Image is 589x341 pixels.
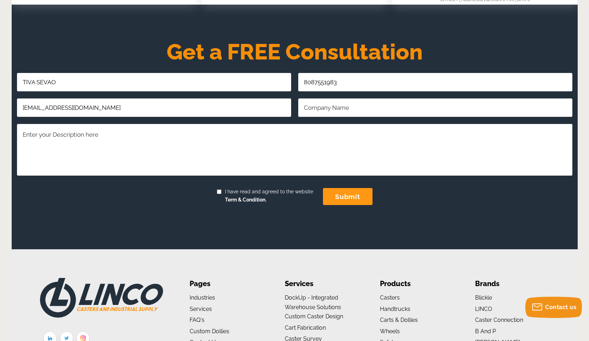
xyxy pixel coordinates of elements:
[40,278,163,318] img: LINCO CASTERS & INDUSTRIAL SUPPLY
[475,294,492,301] a: Blickle
[475,317,523,323] a: Caster Connection
[190,328,229,335] a: Custom Dollies
[12,44,578,61] h2: Get a FREE Consultation
[380,294,400,301] a: Casters
[221,188,313,204] span: I have read and agreed to the website
[475,306,492,312] a: LINCO
[17,183,125,210] iframe: reCAPTCHA
[217,189,221,194] input: I have read and agreed to the websiteTerm & Condition.
[225,197,266,203] strong: Term & Condition.
[285,313,343,320] a: Custom Caster Design
[285,294,341,311] a: DockUp - Integrated Warehouse Solutions
[380,278,454,290] li: Products
[475,328,496,335] a: B and P
[190,294,215,301] a: Industries
[380,306,410,312] a: Handtrucks
[380,317,418,323] a: Carts & Dollies
[475,278,549,290] li: Brands
[380,328,400,335] a: Wheels
[525,297,582,318] button: Contact us
[323,188,373,205] input: submit
[190,306,212,312] a: Services
[190,278,264,290] li: Pages
[190,317,204,323] a: FAQ's
[545,304,576,311] span: Contact us
[285,278,359,290] li: Services
[285,324,326,331] a: Cart Fabrication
